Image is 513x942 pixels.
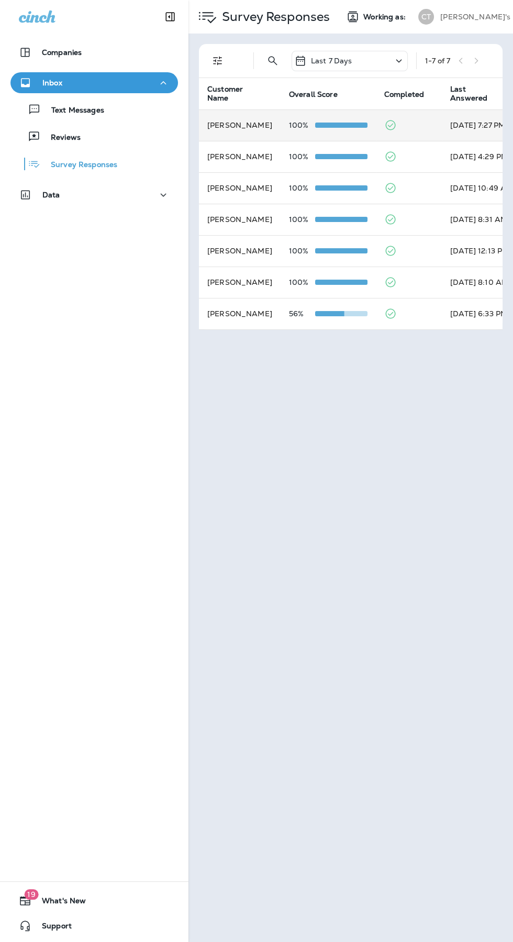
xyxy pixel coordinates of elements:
[42,79,62,87] p: Inbox
[40,160,117,170] p: Survey Responses
[218,9,330,25] p: Survey Responses
[10,98,178,120] button: Text Messages
[10,42,178,63] button: Companies
[41,106,104,116] p: Text Messages
[199,267,281,298] td: [PERSON_NAME]
[10,184,178,205] button: Data
[31,896,86,909] span: What's New
[262,50,283,71] button: Search Survey Responses
[10,126,178,148] button: Reviews
[289,215,315,224] p: 100%
[289,152,315,161] p: 100%
[289,278,315,286] p: 100%
[289,90,351,99] span: Overall Score
[289,121,315,129] p: 100%
[155,6,185,27] button: Collapse Sidebar
[24,889,38,900] span: 19
[289,309,315,318] p: 56%
[384,90,424,99] span: Completed
[207,50,228,71] button: Filters
[207,85,263,103] span: Customer Name
[450,85,504,103] span: Last Answered
[10,72,178,93] button: Inbox
[40,133,81,143] p: Reviews
[207,85,276,103] span: Customer Name
[199,109,281,141] td: [PERSON_NAME]
[289,90,338,99] span: Overall Score
[10,890,178,911] button: 19What's New
[363,13,408,21] span: Working as:
[42,191,60,199] p: Data
[31,922,72,934] span: Support
[199,141,281,172] td: [PERSON_NAME]
[311,57,352,65] p: Last 7 Days
[10,153,178,175] button: Survey Responses
[10,915,178,936] button: Support
[289,247,315,255] p: 100%
[418,9,434,25] div: CT
[199,235,281,267] td: [PERSON_NAME]
[425,57,450,65] div: 1 - 7 of 7
[289,184,315,192] p: 100%
[199,298,281,329] td: [PERSON_NAME]
[199,172,281,204] td: [PERSON_NAME]
[199,204,281,235] td: [PERSON_NAME]
[384,90,438,99] span: Completed
[42,48,82,57] p: Companies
